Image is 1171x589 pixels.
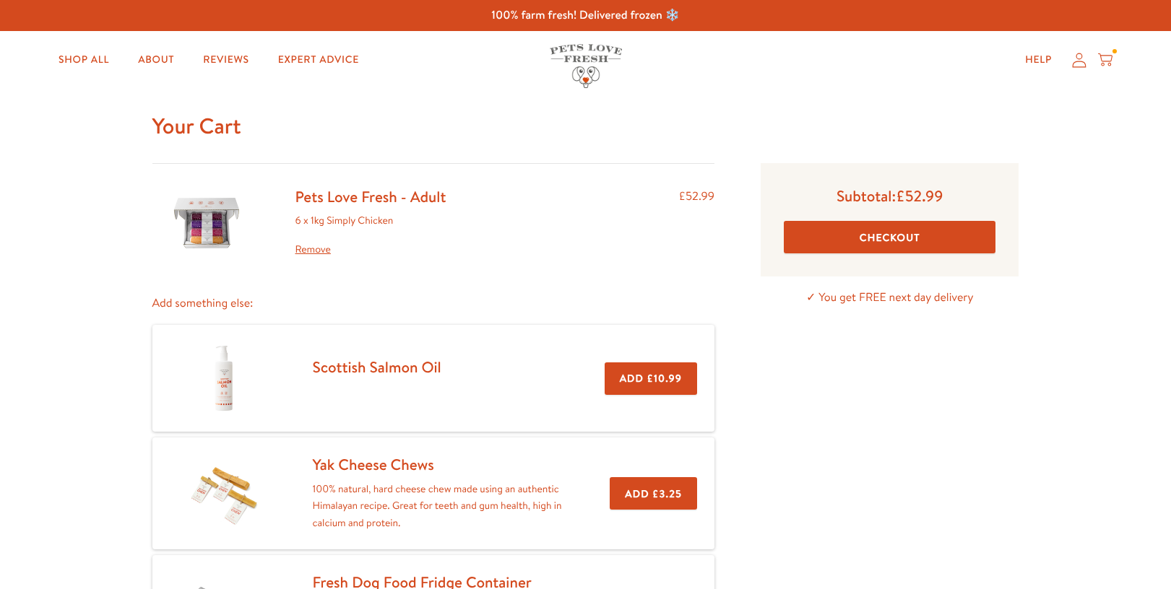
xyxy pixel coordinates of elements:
a: Scottish Salmon Oil [313,357,441,378]
img: Pets Love Fresh [550,44,622,88]
p: ✓ You get FREE next day delivery [761,288,1019,307]
a: Pets Love Fresh - Adult [295,186,446,207]
p: Add something else: [152,294,715,313]
h1: Your Cart [152,112,1019,140]
img: Scottish Salmon Oil [188,342,260,414]
a: Expert Advice [267,45,371,74]
a: Reviews [191,45,260,74]
p: Subtotal: [784,186,995,206]
a: Remove [295,241,446,258]
img: Yak Cheese Chews [188,458,260,530]
button: Add £10.99 [605,362,697,395]
button: Checkout [784,221,995,253]
p: 100% natural, hard cheese chew made using an authentic Himalayan recipe. Great for teeth and gum ... [313,481,564,532]
a: Help [1014,45,1063,74]
button: Add £3.25 [610,477,697,510]
span: £52.99 [896,186,943,206]
div: 6 x 1kg Simply Chicken [295,212,446,258]
a: Shop All [47,45,121,74]
div: £52.99 [678,187,714,259]
a: About [126,45,186,74]
a: Yak Cheese Chews [313,454,434,475]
